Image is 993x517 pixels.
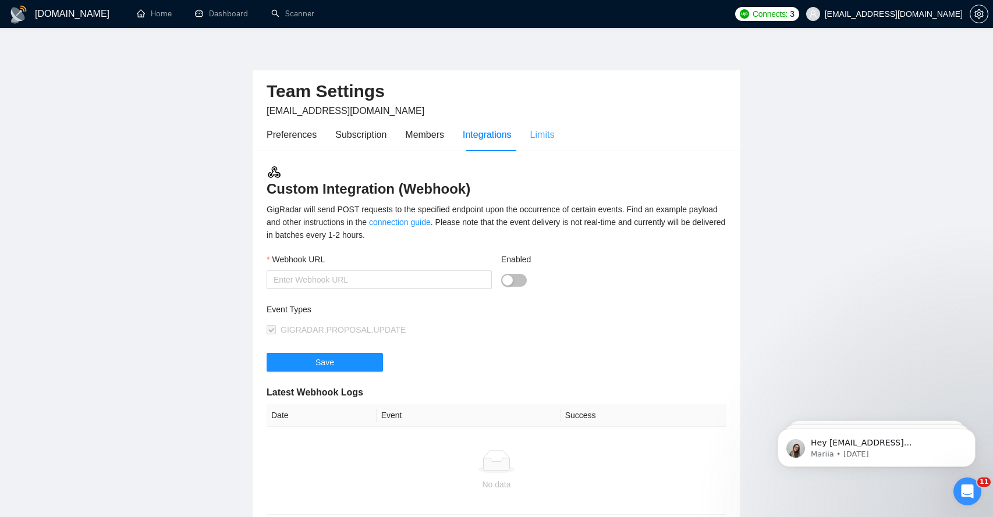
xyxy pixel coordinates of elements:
[267,404,377,427] th: Date
[753,8,788,20] span: Connects:
[137,9,172,19] a: homeHome
[790,8,795,20] span: 3
[267,165,282,180] img: webhook.3a52c8ec.svg
[561,404,726,427] th: Success
[970,5,988,23] button: setting
[501,274,527,287] button: Enabled
[267,386,726,400] h5: Latest Webhook Logs
[271,9,314,19] a: searchScanner
[267,353,383,372] button: Save
[315,356,334,369] span: Save
[267,203,726,241] div: GigRadar will send POST requests to the specified endpoint upon the occurrence of certain events....
[267,80,726,104] h2: Team Settings
[267,127,317,142] div: Preferences
[953,477,981,505] iframe: Intercom live chat
[267,253,325,266] label: Webhook URL
[369,218,431,227] a: connection guide
[970,9,988,19] a: setting
[501,253,531,266] label: Enabled
[970,9,988,19] span: setting
[530,127,555,142] div: Limits
[267,303,311,316] label: Event Types
[809,10,817,18] span: user
[335,127,386,142] div: Subscription
[740,9,749,19] img: upwork-logo.png
[463,127,512,142] div: Integrations
[271,478,722,491] div: No data
[760,404,993,486] iframe: Intercom notifications message
[405,127,444,142] div: Members
[281,325,406,334] span: GIGRADAR.PROPOSAL.UPDATE
[267,106,424,116] span: [EMAIL_ADDRESS][DOMAIN_NAME]
[195,9,248,19] a: dashboardDashboard
[267,165,726,198] h3: Custom Integration (Webhook)
[377,404,561,427] th: Event
[267,270,492,289] input: Webhook URL
[977,477,991,487] span: 11
[9,5,28,24] img: logo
